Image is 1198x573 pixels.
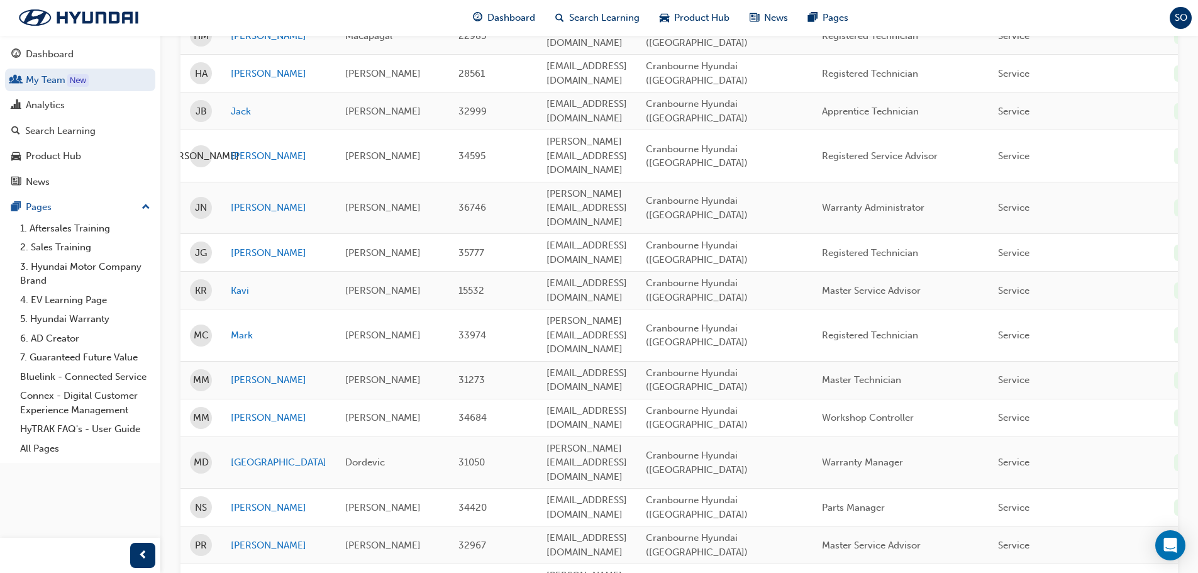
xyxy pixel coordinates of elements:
span: 32999 [458,106,487,117]
span: Service [998,150,1029,162]
span: Service [998,30,1029,42]
span: HM [194,29,209,43]
span: [EMAIL_ADDRESS][DOMAIN_NAME] [546,240,627,265]
a: HyTRAK FAQ's - User Guide [15,420,155,439]
span: [EMAIL_ADDRESS][DOMAIN_NAME] [546,405,627,431]
span: Service [998,285,1029,296]
span: 22985 [458,30,486,42]
span: [PERSON_NAME] [345,202,421,213]
span: Service [998,202,1029,213]
span: [PERSON_NAME] [345,374,421,386]
a: Jack [231,104,326,119]
a: 3. Hyundai Motor Company Brand [15,257,155,291]
span: Registered Technician [822,247,918,259]
span: chart-icon [11,100,21,111]
a: [PERSON_NAME] [231,501,326,515]
a: All Pages [15,439,155,459]
span: Service [998,502,1029,513]
span: news-icon [11,177,21,188]
a: Connex - Digital Customer Experience Management [15,386,155,420]
span: Registered Technician [822,330,918,341]
span: prev-icon [138,548,148,564]
span: KR [195,284,207,298]
span: [PERSON_NAME] [164,149,239,164]
span: Cranbourne Hyundai ([GEOGRAPHIC_DATA]) [646,450,748,476]
span: Service [998,330,1029,341]
span: 31273 [458,374,485,386]
span: car-icon [660,10,669,26]
a: [PERSON_NAME] [231,373,326,387]
span: Parts Manager [822,502,885,513]
span: 33974 [458,330,486,341]
span: Registered Technician [822,68,918,79]
span: Cranbourne Hyundai ([GEOGRAPHIC_DATA]) [646,405,748,431]
span: 32967 [458,540,486,551]
span: [PERSON_NAME][EMAIL_ADDRESS][DOMAIN_NAME] [546,315,627,355]
span: [PERSON_NAME] [345,68,421,79]
a: Kavi [231,284,326,298]
a: [PERSON_NAME] [231,246,326,260]
a: Search Learning [5,120,155,143]
span: [EMAIL_ADDRESS][DOMAIN_NAME] [546,367,627,393]
span: search-icon [555,10,564,26]
span: [PERSON_NAME] [345,412,421,423]
span: Cranbourne Hyundai ([GEOGRAPHIC_DATA]) [646,98,748,124]
span: guage-icon [473,10,482,26]
div: Search Learning [25,124,96,138]
span: news-icon [750,10,759,26]
span: search-icon [11,126,20,137]
span: MM [193,373,209,387]
span: MD [194,455,209,470]
a: search-iconSearch Learning [545,5,650,31]
span: [EMAIL_ADDRESS][DOMAIN_NAME] [546,532,627,558]
a: 2. Sales Training [15,238,155,257]
a: 5. Hyundai Warranty [15,309,155,329]
a: 7. Guaranteed Future Value [15,348,155,367]
span: people-icon [11,75,21,86]
span: guage-icon [11,49,21,60]
span: [EMAIL_ADDRESS][DOMAIN_NAME] [546,98,627,124]
span: 28561 [458,68,485,79]
span: JN [195,201,207,215]
span: JG [195,246,207,260]
span: News [764,11,788,25]
span: [PERSON_NAME] [345,150,421,162]
div: Analytics [26,98,65,113]
div: Open Intercom Messenger [1155,530,1185,560]
span: Service [998,106,1029,117]
span: Service [998,247,1029,259]
a: 6. AD Creator [15,329,155,348]
a: guage-iconDashboard [463,5,545,31]
a: 1. Aftersales Training [15,219,155,238]
span: [PERSON_NAME][EMAIL_ADDRESS][DOMAIN_NAME] [546,188,627,228]
span: Macapagal [345,30,392,42]
span: Cranbourne Hyundai ([GEOGRAPHIC_DATA]) [646,23,748,48]
span: [EMAIL_ADDRESS][DOMAIN_NAME] [546,494,627,520]
a: Product Hub [5,145,155,168]
span: HA [195,67,208,81]
span: 31050 [458,457,485,468]
a: Dashboard [5,43,155,66]
span: 34684 [458,412,487,423]
span: Warranty Administrator [822,202,924,213]
span: Apprentice Technician [822,106,919,117]
div: Product Hub [26,149,81,164]
span: [EMAIL_ADDRESS][DOMAIN_NAME] [546,60,627,86]
span: Master Service Advisor [822,540,921,551]
span: Cranbourne Hyundai ([GEOGRAPHIC_DATA]) [646,323,748,348]
span: PR [195,538,207,553]
span: Dordevic [345,457,385,468]
a: [PERSON_NAME] [231,538,326,553]
span: MC [194,328,209,343]
a: news-iconNews [740,5,798,31]
span: [PERSON_NAME] [345,502,421,513]
a: car-iconProduct Hub [650,5,740,31]
a: Trak [6,4,151,31]
a: [PERSON_NAME] [231,29,326,43]
span: [EMAIL_ADDRESS][DOMAIN_NAME] [546,277,627,303]
a: [GEOGRAPHIC_DATA] [231,455,326,470]
span: up-icon [141,199,150,216]
span: SO [1175,11,1187,25]
span: Service [998,540,1029,551]
span: Cranbourne Hyundai ([GEOGRAPHIC_DATA]) [646,60,748,86]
